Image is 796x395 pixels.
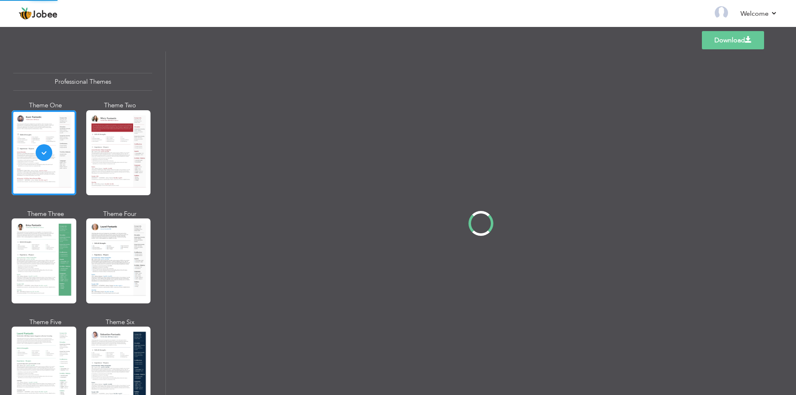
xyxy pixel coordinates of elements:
[19,7,58,20] a: Jobee
[19,7,32,20] img: jobee.io
[32,10,58,19] span: Jobee
[702,31,764,49] a: Download
[715,6,728,19] img: Profile Img
[740,9,777,19] a: Welcome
